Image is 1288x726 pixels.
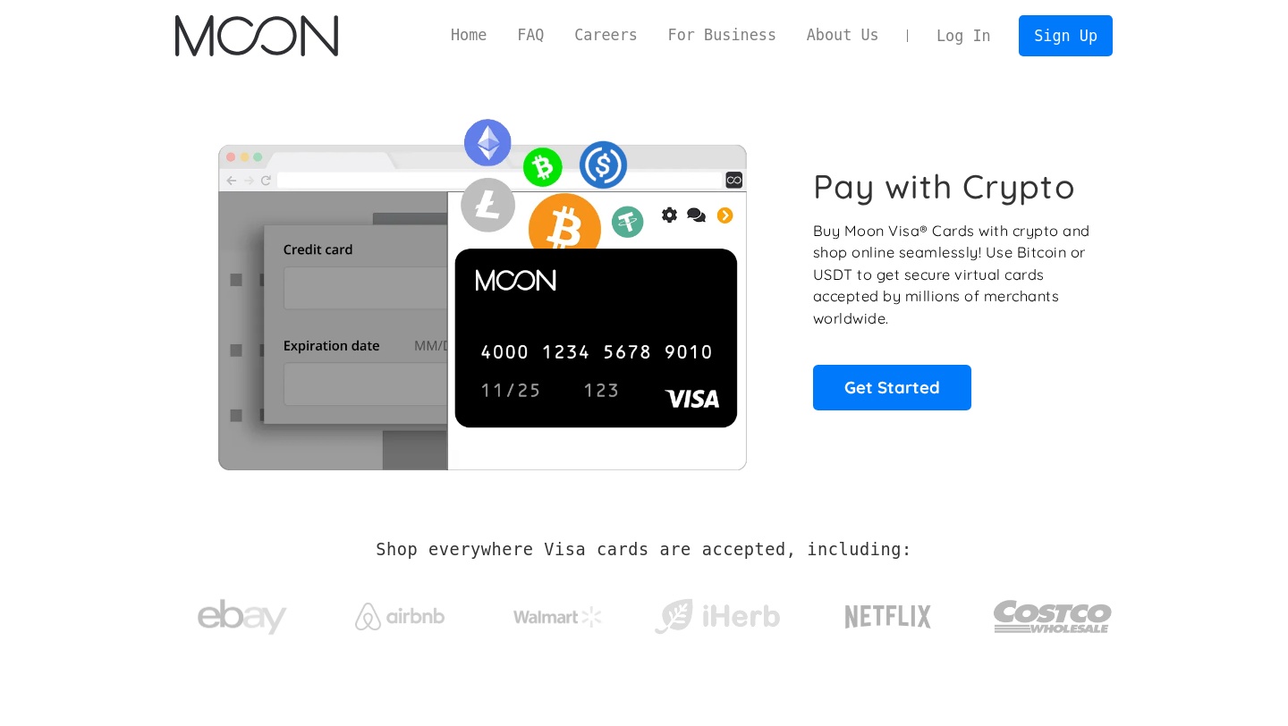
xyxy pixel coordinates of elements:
[993,565,1113,659] a: Costco
[813,220,1093,330] p: Buy Moon Visa® Cards with crypto and shop online seamlessly! Use Bitcoin or USDT to get secure vi...
[502,24,559,46] a: FAQ
[653,24,792,46] a: For Business
[355,603,445,630] img: Airbnb
[175,15,337,56] img: Moon Logo
[921,16,1005,55] a: Log In
[198,589,287,646] img: ebay
[436,24,502,46] a: Home
[813,166,1076,207] h1: Pay with Crypto
[334,585,467,639] a: Airbnb
[513,606,603,628] img: Walmart
[843,595,933,639] img: Netflix
[492,588,625,637] a: Walmart
[650,594,784,640] img: iHerb
[175,106,788,469] img: Moon Cards let you spend your crypto anywhere Visa is accepted.
[813,365,971,409] a: Get Started
[650,576,784,649] a: iHerb
[993,583,1113,650] img: Costco
[792,24,894,46] a: About Us
[809,577,969,648] a: Netflix
[376,540,911,560] h2: Shop everywhere Visa cards are accepted, including:
[175,571,309,654] a: ebay
[1019,15,1112,55] a: Sign Up
[175,15,337,56] a: home
[559,24,652,46] a: Careers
